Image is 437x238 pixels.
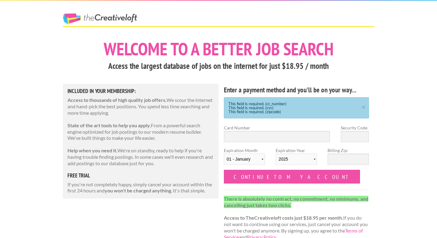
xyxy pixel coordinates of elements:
a: The Creative Loft [63,13,137,24]
label: Expiration Month [224,147,265,170]
p: From a powerful search engine optimized for job postings to our modern resume builder. We've buil... [67,122,214,141]
label: Security Code [341,125,369,131]
h5: Included in Your Membership: [67,88,214,94]
select: Expiration Year [276,154,317,165]
h1: Welcome to a better job search [63,40,374,58]
h3: Access the largest database of jobs on the internet for just $18.95 / month [63,60,374,72]
p: If you're not completely happy, simply cancel your account within the first 24 hours and . It's t... [67,181,214,194]
p: We're on standby, ready to help if you're having trouble finding postings. In some cases we'll ev... [67,147,214,166]
h4: Enter a payment method and you'll be on your way... [224,85,369,95]
select: Expiration Month [224,154,265,165]
p: We scour the internet and hand-pick the best positions. You spend less time searching and more ti... [67,97,214,116]
label: Expiration Year [276,147,317,170]
div: This field is required. (cc_number) This field is required. (cvc) This field is required. (zipcode) [224,97,369,118]
strong: Access to thousands of high quality job offers. [67,97,167,103]
strong: you won't be charged anything [105,188,171,193]
strong: There is absolutely no contract, no commitment, no minimums, and cancelling just takes two clicks. [224,196,368,208]
label: Card Number [224,125,330,131]
label: Billing Zip: [328,147,369,154]
strong: Access to TheCreativeloft costs just $18.95 per month. [224,215,343,221]
h5: free trial [67,173,214,178]
strong: Help when you need it. [67,147,117,153]
a: × [360,104,367,108]
strong: State of the art tools to help you apply. [67,122,151,128]
input: Continue to my account [224,170,360,184]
